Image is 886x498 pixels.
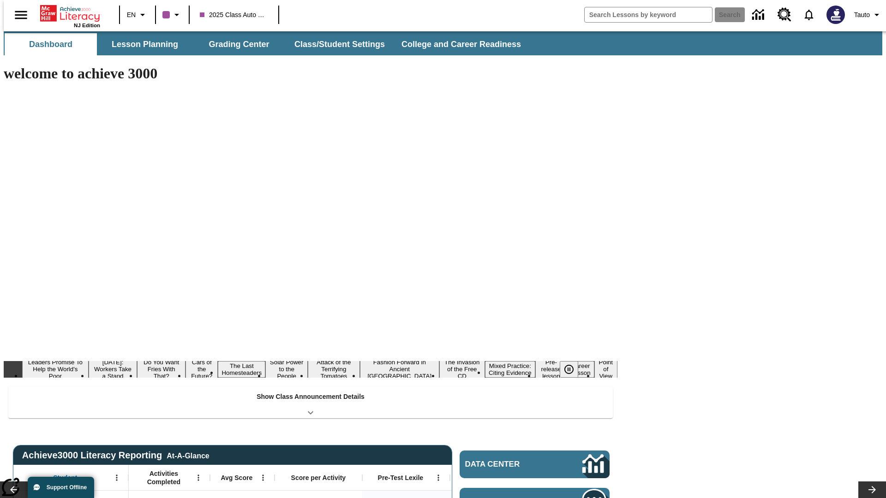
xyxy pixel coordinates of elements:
body: Maximum 600 characters Press Escape to exit toolbar Press Alt + F10 to reach toolbar [4,7,135,16]
img: Avatar [826,6,845,24]
button: Open Menu [192,471,205,485]
button: Open Menu [256,471,270,485]
button: Grading Center [193,33,285,55]
button: College and Career Readiness [394,33,528,55]
button: Slide 13 Point of View [594,357,617,381]
button: Dashboard [5,33,97,55]
button: Slide 6 Solar Power to the People [265,357,308,381]
span: Data Center [465,460,551,469]
button: Slide 2 Labor Day: Workers Take a Stand [89,357,138,381]
span: EN [127,10,136,20]
a: Home [40,4,100,23]
span: NJ Edition [74,23,100,28]
span: Tauto [854,10,870,20]
div: Home [40,3,100,28]
a: Notifications [797,3,821,27]
button: Class/Student Settings [287,33,392,55]
span: Support Offline [47,484,87,491]
button: Lesson carousel, Next [858,481,886,498]
button: Language: EN, Select a language [123,6,152,23]
button: Lesson Planning [99,33,191,55]
button: Slide 8 Fashion Forward in Ancient Rome [360,357,439,381]
span: 2025 Class Auto Grade 13 [200,10,268,20]
button: Slide 11 Pre-release lesson [535,357,567,381]
button: Slide 9 The Invasion of the Free CD [439,357,485,381]
button: Slide 3 Do You Want Fries With That? [137,357,186,381]
span: Pre-Test Lexile [378,474,424,482]
input: search field [585,7,712,22]
a: Data Center [747,2,772,28]
button: Class color is purple. Change class color [159,6,186,23]
button: Slide 7 Attack of the Terrifying Tomatoes [308,357,359,381]
a: Resource Center, Will open in new tab [772,2,797,27]
span: Avg Score [221,474,252,482]
h1: welcome to achieve 3000 [4,65,617,82]
button: Slide 5 The Last Homesteaders [218,361,265,378]
button: Open side menu [7,1,35,29]
span: Score per Activity [291,474,346,482]
p: Show Class Announcement Details [257,392,365,402]
a: Data Center [460,451,610,478]
div: SubNavbar [4,31,882,55]
button: Slide 10 Mixed Practice: Citing Evidence [485,361,536,378]
button: Slide 1 Leaders Promise To Help the World's Poor [22,357,89,381]
div: Pause [560,361,587,378]
button: Open Menu [110,471,124,485]
button: Open Menu [431,471,445,485]
div: SubNavbar [4,33,529,55]
button: Support Offline [28,477,94,498]
span: Student [53,474,77,482]
div: At-A-Glance [167,450,209,460]
button: Pause [560,361,578,378]
div: Show Class Announcement Details [8,386,613,418]
button: Slide 4 Cars of the Future? [186,357,218,381]
span: Activities Completed [133,469,194,486]
button: Select a new avatar [821,3,850,27]
span: Achieve3000 Literacy Reporting [22,450,210,461]
button: Profile/Settings [850,6,886,23]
